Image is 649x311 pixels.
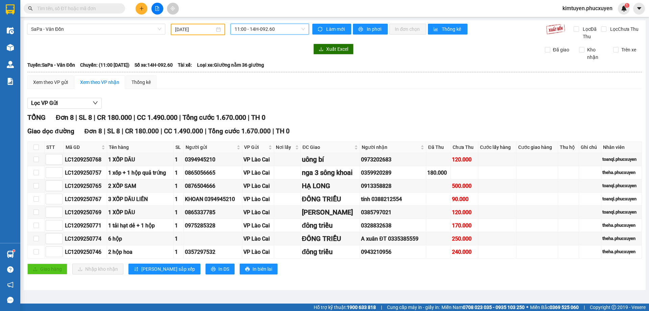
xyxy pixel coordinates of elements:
[208,127,271,135] span: Tổng cước 1.670.000
[174,142,184,153] th: SL
[243,248,273,256] div: VP Lào Cai
[361,208,425,217] div: 0385797021
[175,208,183,217] div: 1
[65,248,106,256] div: LC1209250746
[66,143,100,151] span: Mã GD
[242,219,274,232] td: VP Lào Cai
[550,46,572,53] span: Đã giao
[248,113,249,121] span: |
[546,24,565,35] img: 9k=
[353,24,388,35] button: printerIn phơi
[178,61,192,69] span: Tài xế:
[108,155,173,164] div: 1 XỐP DÂU
[7,78,14,85] img: solution-icon
[107,142,174,153] th: Tên hàng
[633,3,645,15] button: caret-down
[7,297,14,303] span: message
[302,168,359,178] div: nga 3 sông khoai
[361,182,425,190] div: 0913358828
[361,221,425,230] div: 0328832638
[302,220,359,231] div: đông triều
[64,179,107,193] td: LC1209250765
[6,4,15,15] img: logo-vxr
[7,61,14,68] img: warehouse-icon
[13,250,15,252] sup: 1
[72,264,123,274] button: downloadNhập kho nhận
[185,155,241,164] div: 0394945210
[625,3,629,8] sup: 1
[451,142,478,153] th: Chưa Thu
[65,221,106,230] div: LC1209250771
[64,245,107,259] td: LC1209250746
[242,232,274,245] td: VP Lào Cai
[602,156,641,163] div: toanql.phucxuyen
[108,182,173,190] div: 2 XỐP SAM
[175,235,183,243] div: 1
[31,99,58,107] span: Lọc VP Gửi
[526,306,528,309] span: ⚪️
[7,266,14,273] span: question-circle
[242,153,274,166] td: VP Lào Cai
[428,24,467,35] button: bar-chartThống kê
[108,221,173,230] div: 1 tải hạt dẻ + 1 hộp
[361,235,425,243] div: A xuân ĐT 0335385559
[452,182,477,190] div: 500.000
[452,208,477,217] div: 120.000
[134,267,139,272] span: sort-ascending
[175,195,183,203] div: 1
[442,25,462,33] span: Thống kê
[185,195,241,203] div: KHOAN 0394945210
[580,25,601,40] span: Lọc Đã Thu
[64,219,107,232] td: LC1209250771
[243,155,273,164] div: VP Lào Cai
[516,142,558,153] th: Cước giao hàng
[611,305,616,310] span: copyright
[584,304,585,311] span: |
[579,142,601,153] th: Ghi chú
[243,169,273,177] div: VP Lào Cai
[302,234,359,244] div: ĐÔNG TRIỀU
[253,265,272,273] span: In biên lai
[251,113,265,121] span: TH 0
[381,304,382,311] span: |
[97,113,132,121] span: CR 180.000
[37,5,117,12] input: Tìm tên, số ĐT hoặc mã đơn
[27,98,102,109] button: Lọc VP Gửi
[7,44,14,51] img: warehouse-icon
[108,208,173,217] div: 1 XỐP DÂU
[135,61,173,69] span: Số xe: 14H-092.60
[75,113,77,121] span: |
[601,142,642,153] th: Nhân viên
[170,6,175,11] span: aim
[179,113,181,121] span: |
[137,113,177,121] span: CC 1.490.000
[206,264,235,274] button: printerIn DS
[80,61,129,69] span: Chuyến: (11:00 [DATE])
[302,207,359,218] div: [PERSON_NAME]
[313,44,354,54] button: downloadXuất Excel
[367,25,382,33] span: In phơi
[441,304,525,311] span: Miền Nam
[28,6,33,11] span: search
[175,169,183,177] div: 1
[185,182,241,190] div: 0876504666
[65,155,106,164] div: LC1209250768
[433,27,439,32] span: bar-chart
[161,127,162,135] span: |
[303,143,353,151] span: ĐC Giao
[607,25,640,33] span: Lọc Chưa Thu
[244,143,267,151] span: VP Gửi
[387,304,440,311] span: Cung cấp máy in - giấy in:
[155,6,160,11] span: file-add
[64,153,107,166] td: LC1209250768
[93,100,98,106] span: down
[602,182,641,189] div: toanql.phucxuyen
[185,208,241,217] div: 0865337785
[602,235,641,242] div: theha.phucxuyen
[602,209,641,216] div: toanql.phucxuyen
[302,247,359,257] div: đông triều
[358,27,364,32] span: printer
[584,46,608,61] span: Kho nhận
[27,127,74,135] span: Giao dọc đường
[243,208,273,217] div: VP Lào Cai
